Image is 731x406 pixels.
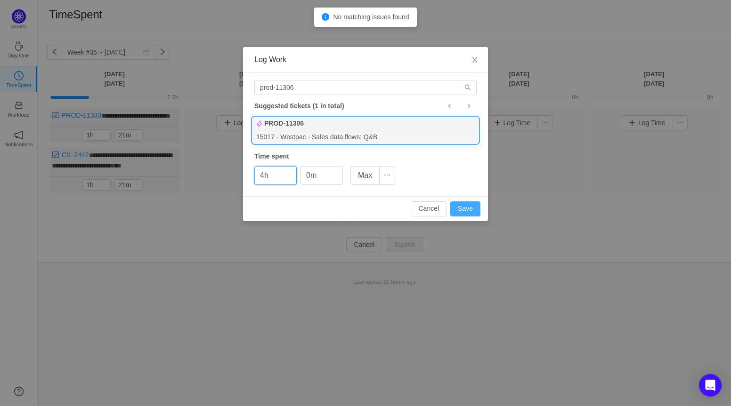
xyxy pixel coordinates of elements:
button: Close [462,47,488,73]
div: Suggested tickets (1 in total) [254,100,477,112]
b: PROD-11306 [264,119,304,128]
button: icon: ellipsis [379,166,395,185]
div: 15017 - Westpac - Sales data flows: Q&B [252,130,479,143]
button: Max [350,166,380,185]
div: Log Work [254,55,477,65]
button: Save [450,201,480,216]
i: icon: search [464,84,471,91]
i: icon: close [471,56,479,64]
div: Time spent [254,151,477,161]
button: Cancel [411,201,447,216]
div: Open Intercom Messenger [699,374,722,397]
img: 10307 [256,120,263,127]
input: Search [254,80,477,95]
i: icon: info-circle [322,13,329,21]
span: No matching issues found [333,13,409,21]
